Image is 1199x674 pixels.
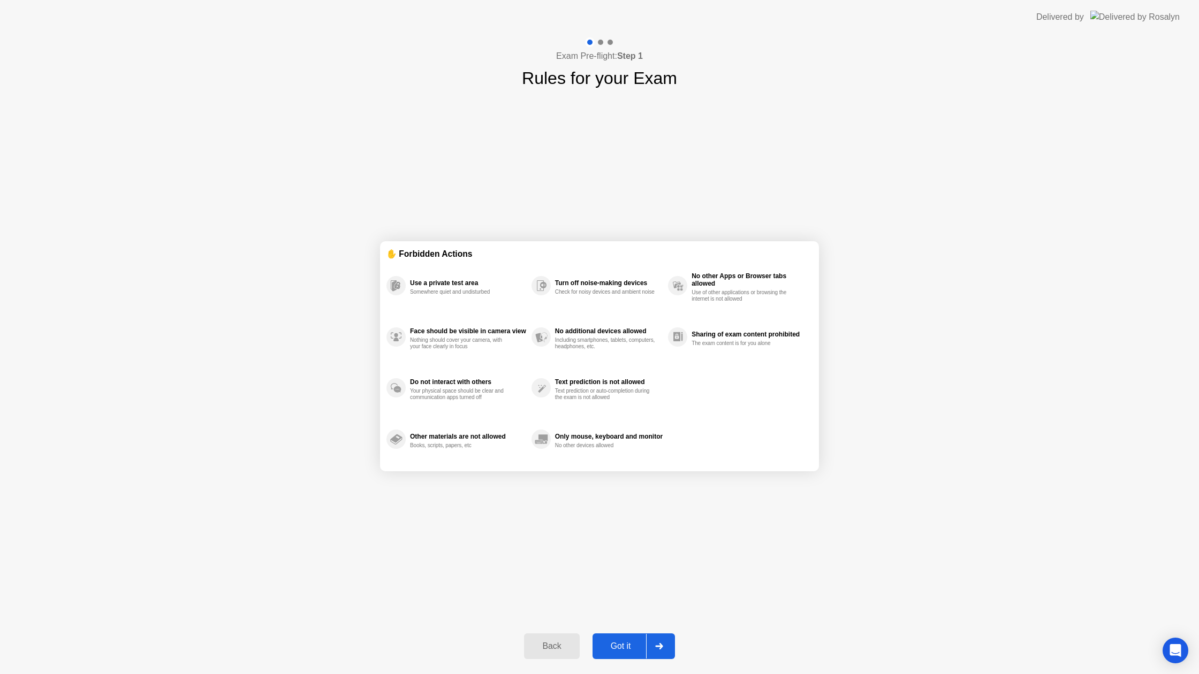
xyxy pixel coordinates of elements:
[555,327,663,335] div: No additional devices allowed
[555,433,663,440] div: Only mouse, keyboard and monitor
[555,337,656,350] div: Including smartphones, tablets, computers, headphones, etc.
[527,641,576,651] div: Back
[410,279,526,287] div: Use a private test area
[617,51,643,60] b: Step 1
[410,388,511,401] div: Your physical space should be clear and communication apps turned off
[410,327,526,335] div: Face should be visible in camera view
[692,331,807,338] div: Sharing of exam content prohibited
[596,641,646,651] div: Got it
[524,633,579,659] button: Back
[410,442,511,449] div: Books, scripts, papers, etc
[555,388,656,401] div: Text prediction or auto-completion during the exam is not allowed
[410,378,526,386] div: Do not interact with others
[555,289,656,295] div: Check for noisy devices and ambient noise
[410,289,511,295] div: Somewhere quiet and undisturbed
[1163,638,1188,663] div: Open Intercom Messenger
[555,442,656,449] div: No other devices allowed
[410,433,526,440] div: Other materials are not allowed
[692,340,793,347] div: The exam content is for you alone
[1090,11,1180,23] img: Delivered by Rosalyn
[522,65,677,91] h1: Rules for your Exam
[1036,11,1084,24] div: Delivered by
[692,272,807,287] div: No other Apps or Browser tabs allowed
[593,633,675,659] button: Got it
[386,248,813,260] div: ✋ Forbidden Actions
[692,289,793,302] div: Use of other applications or browsing the internet is not allowed
[555,279,663,287] div: Turn off noise-making devices
[410,337,511,350] div: Nothing should cover your camera, with your face clearly in focus
[556,50,643,63] h4: Exam Pre-flight:
[555,378,663,386] div: Text prediction is not allowed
